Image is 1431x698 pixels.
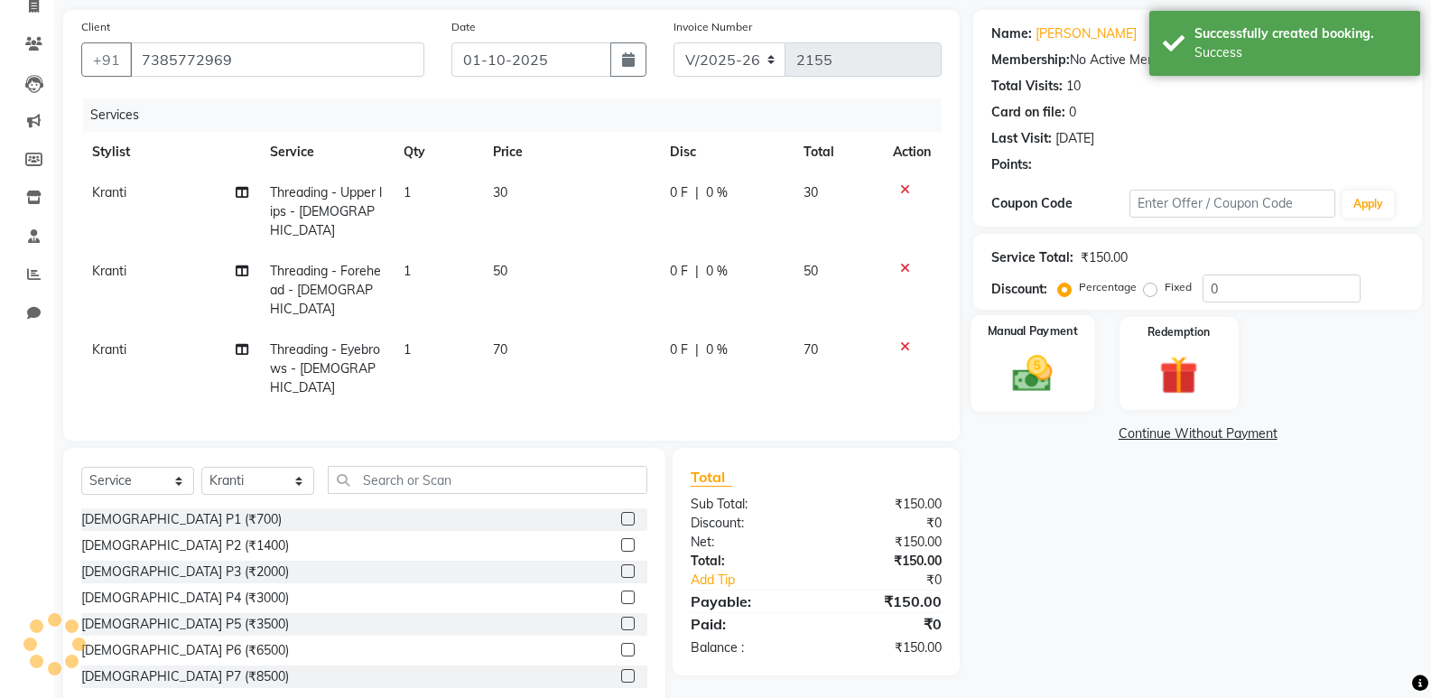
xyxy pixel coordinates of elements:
div: ₹150.00 [816,552,955,571]
label: Fixed [1165,279,1192,295]
div: No Active Membership [991,51,1404,70]
span: 50 [493,263,507,279]
div: [DEMOGRAPHIC_DATA] P5 (₹3500) [81,615,289,634]
div: Last Visit: [991,129,1052,148]
span: | [695,262,699,281]
span: 0 % [706,340,728,359]
div: 10 [1066,77,1081,96]
div: Services [83,98,955,132]
a: Continue Without Payment [977,424,1418,443]
th: Total [793,132,882,172]
div: ₹150.00 [816,495,955,514]
div: Total: [677,552,816,571]
input: Search by Name/Mobile/Email/Code [130,42,424,77]
th: Price [482,132,660,172]
span: 1 [404,184,411,200]
div: Net: [677,533,816,552]
div: Membership: [991,51,1070,70]
div: ₹0 [840,571,955,590]
span: 0 F [670,340,688,359]
img: _cash.svg [1000,350,1064,396]
th: Disc [659,132,793,172]
span: 70 [493,341,507,358]
span: 0 % [706,183,728,202]
th: Qty [393,132,482,172]
span: Kranti [92,341,126,358]
input: Enter Offer / Coupon Code [1129,190,1335,218]
span: 70 [804,341,818,358]
label: Redemption [1148,324,1210,340]
div: Paid: [677,613,816,635]
div: [DEMOGRAPHIC_DATA] P3 (₹2000) [81,563,289,582]
label: Invoice Number [674,19,752,35]
th: Service [259,132,393,172]
th: Action [882,132,942,172]
span: Threading - Eyebrows - [DEMOGRAPHIC_DATA] [270,341,380,396]
div: [DEMOGRAPHIC_DATA] P6 (₹6500) [81,641,289,660]
div: [DATE] [1055,129,1094,148]
span: 0 F [670,262,688,281]
div: Discount: [677,514,816,533]
div: ₹150.00 [1081,248,1128,267]
div: Points: [991,155,1032,174]
div: Successfully created booking. [1194,24,1407,43]
span: | [695,183,699,202]
span: 30 [493,184,507,200]
div: 0 [1069,103,1076,122]
div: Payable: [677,591,816,612]
label: Manual Payment [988,322,1078,340]
button: Apply [1343,191,1394,218]
span: 1 [404,341,411,358]
a: Add Tip [677,571,840,590]
th: Stylist [81,132,259,172]
div: [DEMOGRAPHIC_DATA] P7 (₹8500) [81,667,289,686]
div: Coupon Code [991,194,1129,213]
img: _gift.svg [1148,351,1210,399]
div: Card on file: [991,103,1065,122]
div: Total Visits: [991,77,1063,96]
div: ₹0 [816,514,955,533]
button: +91 [81,42,132,77]
div: Discount: [991,280,1047,299]
div: ₹150.00 [816,591,955,612]
input: Search or Scan [328,466,647,494]
label: Date [451,19,476,35]
span: 1 [404,263,411,279]
span: Total [691,468,732,487]
div: [DEMOGRAPHIC_DATA] P4 (₹3000) [81,589,289,608]
span: 0 F [670,183,688,202]
div: Service Total: [991,248,1073,267]
div: Success [1194,43,1407,62]
div: [DEMOGRAPHIC_DATA] P2 (₹1400) [81,536,289,555]
div: ₹150.00 [816,638,955,657]
span: 0 % [706,262,728,281]
div: Balance : [677,638,816,657]
label: Percentage [1079,279,1137,295]
div: [DEMOGRAPHIC_DATA] P1 (₹700) [81,510,282,529]
div: Name: [991,24,1032,43]
span: Kranti [92,184,126,200]
span: Threading - Forehead - [DEMOGRAPHIC_DATA] [270,263,381,317]
div: ₹0 [816,613,955,635]
span: 30 [804,184,818,200]
label: Client [81,19,110,35]
span: | [695,340,699,359]
span: 50 [804,263,818,279]
div: ₹150.00 [816,533,955,552]
div: Sub Total: [677,495,816,514]
a: [PERSON_NAME] [1036,24,1137,43]
span: Kranti [92,263,126,279]
span: Threading - Upper lips - [DEMOGRAPHIC_DATA] [270,184,382,238]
